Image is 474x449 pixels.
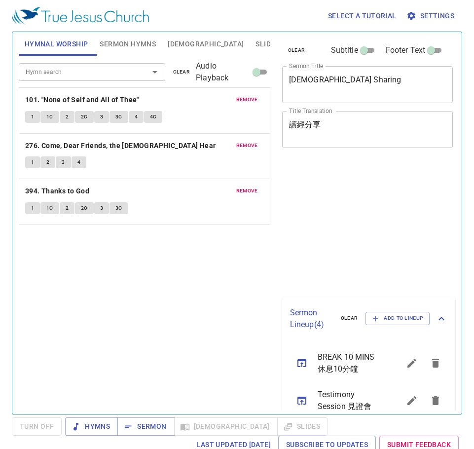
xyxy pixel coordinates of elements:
span: [DEMOGRAPHIC_DATA] [168,38,244,50]
button: 4C [144,111,163,123]
b: 101. "None of Self and All of Thee" [25,94,139,106]
span: 2C [81,112,88,121]
button: Open [148,65,162,79]
span: 2 [46,158,49,167]
span: BREAK 10 MINS 休息10分鐘 [318,351,377,375]
b: 394. Thanks to God [25,185,89,197]
span: Add to Lineup [372,314,423,323]
span: Settings [408,10,454,22]
b: 276. Come, Dear Friends, the [DEMOGRAPHIC_DATA] Hear [25,140,216,152]
span: remove [236,95,258,104]
span: Sermon Hymns [100,38,156,50]
span: Audio Playback [196,60,251,84]
button: 3C [109,202,128,214]
button: 1 [25,202,40,214]
button: 3 [94,111,109,123]
button: 1 [25,156,40,168]
span: 4 [77,158,80,167]
textarea: [DEMOGRAPHIC_DATA] Sharing [289,75,446,94]
span: 1 [31,204,34,213]
span: Testimony Session 見證會 [318,389,377,412]
button: Sermon [117,417,174,436]
span: Footer Text [386,44,426,56]
span: 2 [66,112,69,121]
button: 2 [60,111,74,123]
button: 4 [129,111,144,123]
button: 1C [40,202,59,214]
span: remove [236,187,258,195]
span: Select a tutorial [328,10,397,22]
button: clear [335,312,364,324]
span: Slides [255,38,279,50]
button: 2 [40,156,55,168]
div: Sermon Lineup(4)clearAdd to Lineup [282,297,456,340]
button: Hymns [65,417,118,436]
button: 2 [60,202,74,214]
span: 4 [135,112,138,121]
button: Add to Lineup [365,312,430,325]
button: remove [230,140,264,151]
span: clear [173,68,190,76]
span: 1 [31,158,34,167]
span: Sermon [125,420,166,433]
span: remove [236,141,258,150]
button: remove [230,94,264,106]
button: 1C [40,111,59,123]
button: Select a tutorial [324,7,401,25]
button: 3C [109,111,128,123]
p: Sermon Lineup ( 4 ) [290,307,333,331]
button: remove [230,185,264,197]
span: Hymns [73,420,110,433]
span: Subtitle [331,44,358,56]
span: 2 [66,204,69,213]
span: 1C [46,204,53,213]
span: clear [341,314,358,323]
span: 1 [31,112,34,121]
img: True Jesus Church [12,7,149,25]
button: 3 [94,202,109,214]
span: 3 [100,204,103,213]
button: 276. Come, Dear Friends, the [DEMOGRAPHIC_DATA] Hear [25,140,218,152]
button: 394. Thanks to God [25,185,91,197]
span: 3 [62,158,65,167]
iframe: from-child [278,158,420,293]
span: Hymnal Worship [25,38,88,50]
span: 2C [81,204,88,213]
span: 3 [100,112,103,121]
button: 1 [25,111,40,123]
button: 4 [72,156,86,168]
span: 1C [46,112,53,121]
button: Settings [404,7,458,25]
span: clear [288,46,305,55]
span: 3C [115,204,122,213]
button: 2C [75,111,94,123]
textarea: 讀經分享 [289,120,446,139]
button: clear [282,44,311,56]
span: 4C [150,112,157,121]
button: clear [167,66,196,78]
button: 3 [56,156,71,168]
button: 2C [75,202,94,214]
button: 101. "None of Self and All of Thee" [25,94,141,106]
span: 3C [115,112,122,121]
